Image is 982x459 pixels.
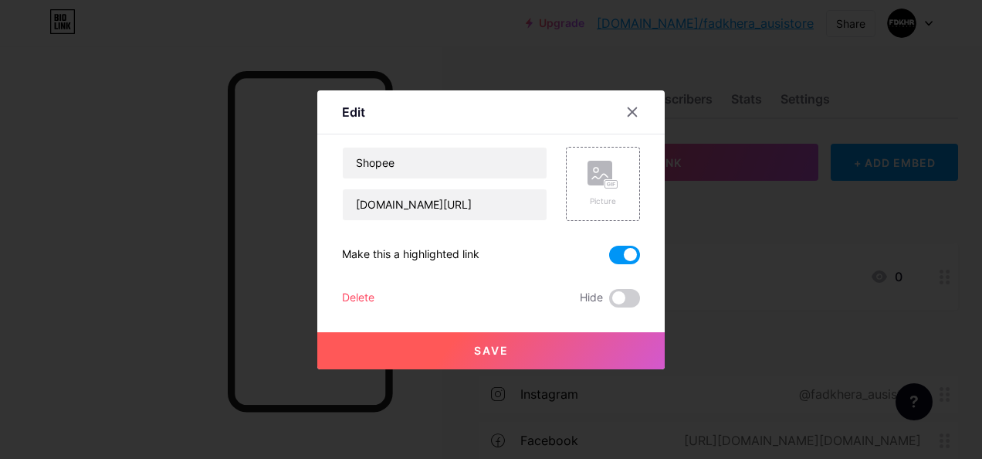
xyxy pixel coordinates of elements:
[474,344,509,357] span: Save
[588,195,618,207] div: Picture
[343,189,547,220] input: URL
[342,103,365,121] div: Edit
[343,148,547,178] input: Title
[317,332,665,369] button: Save
[342,246,479,264] div: Make this a highlighted link
[342,289,374,308] div: Delete
[580,289,603,308] span: Hide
